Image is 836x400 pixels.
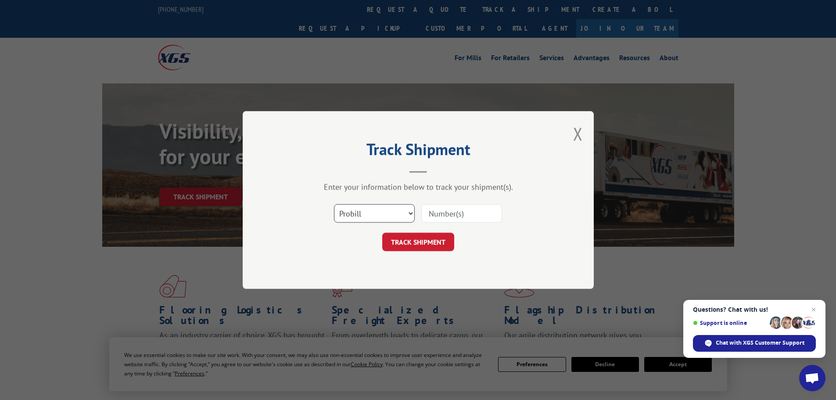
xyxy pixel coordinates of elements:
[693,335,816,352] div: Chat with XGS Customer Support
[287,143,550,160] h2: Track Shipment
[799,365,825,391] div: Open chat
[693,306,816,313] span: Questions? Chat with us!
[808,304,819,315] span: Close chat
[573,122,583,145] button: Close modal
[382,233,454,251] button: TRACK SHIPMENT
[287,182,550,192] div: Enter your information below to track your shipment(s).
[716,339,804,347] span: Chat with XGS Customer Support
[421,204,502,223] input: Number(s)
[693,320,767,326] span: Support is online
